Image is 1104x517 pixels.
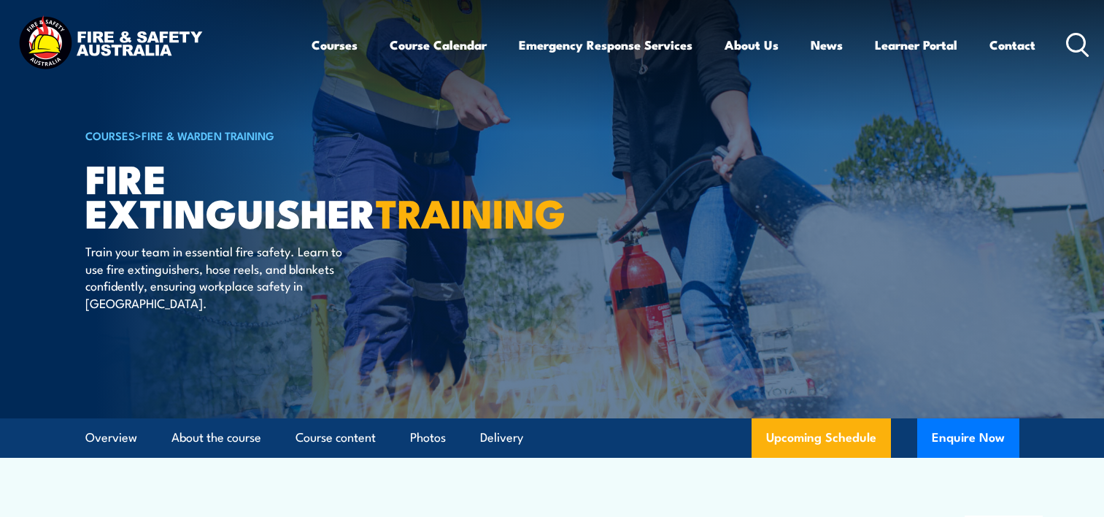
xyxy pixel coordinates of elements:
[390,26,487,64] a: Course Calendar
[85,242,352,311] p: Train your team in essential fire safety. Learn to use fire extinguishers, hose reels, and blanke...
[142,127,274,143] a: Fire & Warden Training
[519,26,692,64] a: Emergency Response Services
[85,161,446,229] h1: Fire Extinguisher
[917,418,1019,458] button: Enquire Now
[171,418,261,457] a: About the course
[376,181,565,242] strong: TRAINING
[85,127,135,143] a: COURSES
[85,126,446,144] h6: >
[725,26,779,64] a: About Us
[480,418,523,457] a: Delivery
[296,418,376,457] a: Course content
[410,418,446,457] a: Photos
[752,418,891,458] a: Upcoming Schedule
[875,26,957,64] a: Learner Portal
[85,418,137,457] a: Overview
[312,26,358,64] a: Courses
[989,26,1035,64] a: Contact
[811,26,843,64] a: News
